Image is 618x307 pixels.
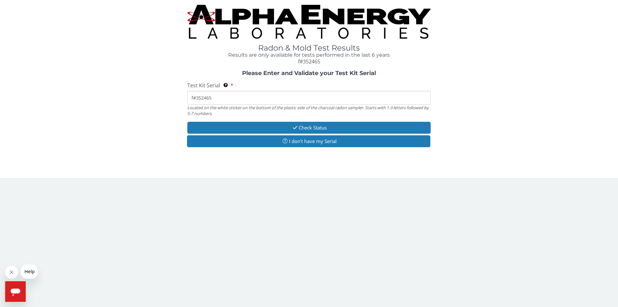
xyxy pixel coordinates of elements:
button: Check Status [187,122,431,134]
iframe: Message from company [21,264,38,279]
h1: Radon & Mold Test Results [187,44,431,52]
span: Test Kit Serial [187,82,220,89]
h4: Results are only available for tests performed in the last 6 years [187,52,431,58]
strong: Please Enter and Validate your Test Kit Serial [242,70,376,77]
span: f#352465 [298,58,320,65]
img: TightCrop.jpg [187,5,431,39]
iframe: Button to launch messaging window [5,281,26,302]
div: Located on the white sticker on the bottom of the plastic side of the charcoal radon sampler. Sta... [187,105,431,117]
button: I don't have my Serial [187,135,430,147]
iframe: Close message [5,266,18,279]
